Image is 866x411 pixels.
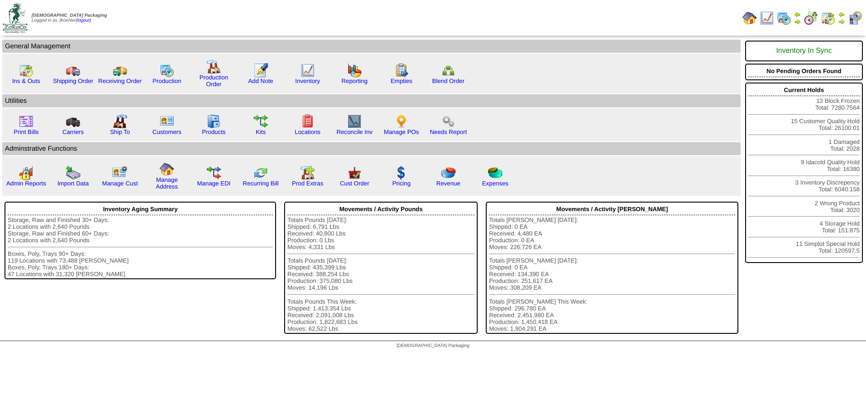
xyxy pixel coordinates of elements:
[152,129,181,135] a: Customers
[436,180,460,187] a: Revenue
[66,114,80,129] img: truck3.gif
[432,78,465,84] a: Blend Order
[821,11,835,25] img: calendarinout.gif
[347,63,362,78] img: graph.gif
[482,180,509,187] a: Expenses
[19,114,33,129] img: invoice2.gif
[2,40,741,53] td: General Management
[347,114,362,129] img: line_graph2.gif
[394,114,409,129] img: po.png
[287,217,474,332] div: Totals Pounds [DATE]: Shipped: 6,791 Lbs Received: 40,800 Lbs Production: 0 Lbs Moves: 4,331 Lbs ...
[441,63,456,78] img: network.png
[287,203,474,215] div: Movements / Activity Pounds
[207,60,221,74] img: factory.gif
[777,11,791,25] img: calendarprod.gif
[253,63,268,78] img: orders.gif
[295,129,320,135] a: Locations
[3,3,28,33] img: zoroco-logo-small.webp
[742,11,757,25] img: home.gif
[745,83,863,263] div: 13 Block Frozen Total: 7280.7564 15 Customer Quality Hold Total: 26100.01 1 Damaged Total: 2028 9...
[12,78,40,84] a: Ins & Outs
[19,63,33,78] img: calendarinout.gif
[32,13,107,18] span: [DEMOGRAPHIC_DATA] Packaging
[488,166,502,180] img: pie_chart2.png
[848,11,862,25] img: calendarcustomer.gif
[110,129,130,135] a: Ship To
[53,78,93,84] a: Shipping Order
[207,114,221,129] img: cabinet.gif
[156,176,178,190] a: Manage Address
[112,166,129,180] img: managecust.png
[838,18,845,25] img: arrowright.gif
[340,180,369,187] a: Cust Order
[430,129,467,135] a: Needs Report
[2,94,741,107] td: Utilities
[748,42,860,60] div: Inventory In Sync
[160,63,174,78] img: calendarprod.gif
[489,217,735,332] div: Totals [PERSON_NAME] [DATE]: Shipped: 0 EA Received: 4,480 EA Production: 0 EA Moves: 226,726 EA ...
[160,162,174,176] img: home.gif
[441,114,456,129] img: workflow.png
[243,180,278,187] a: Recurring Bill
[8,217,273,277] div: Storage, Raw and Finished 30+ Days: 2 Locations with 2,640 Pounds Storage, Raw and Finished 60+ D...
[66,63,80,78] img: truck.gif
[152,78,181,84] a: Production
[489,203,735,215] div: Movements / Activity [PERSON_NAME]
[396,343,469,348] span: [DEMOGRAPHIC_DATA] Packaging
[391,78,412,84] a: Empties
[14,129,39,135] a: Print Bills
[202,129,226,135] a: Products
[66,166,80,180] img: import.gif
[300,63,315,78] img: line_graph.gif
[384,129,419,135] a: Manage POs
[6,180,46,187] a: Admin Reports
[394,63,409,78] img: workorder.gif
[98,78,142,84] a: Receiving Order
[248,78,273,84] a: Add Note
[760,11,774,25] img: line_graph.gif
[336,129,373,135] a: Reconcile Inv
[794,18,801,25] img: arrowright.gif
[392,180,411,187] a: Pricing
[804,11,818,25] img: calendarblend.gif
[748,65,860,77] div: No Pending Orders Found
[341,78,368,84] a: Reporting
[76,18,91,23] a: (logout)
[300,114,315,129] img: locations.gif
[113,63,127,78] img: truck2.gif
[347,166,362,180] img: cust_order.png
[256,129,266,135] a: Kits
[253,166,268,180] img: reconcile.gif
[300,166,315,180] img: prodextras.gif
[295,78,320,84] a: Inventory
[292,180,323,187] a: Prod Extras
[441,166,456,180] img: pie_chart.png
[160,114,174,129] img: customers.gif
[207,166,221,180] img: edi.gif
[199,74,228,88] a: Production Order
[113,114,127,129] img: factory2.gif
[102,180,138,187] a: Manage Cust
[2,142,741,155] td: Adminstrative Functions
[253,114,268,129] img: workflow.gif
[8,203,273,215] div: Inventory Aging Summary
[394,166,409,180] img: dollar.gif
[794,11,801,18] img: arrowleft.gif
[748,84,860,96] div: Current Holds
[57,180,89,187] a: Import Data
[19,166,33,180] img: graph2.png
[197,180,230,187] a: Manage EDI
[838,11,845,18] img: arrowleft.gif
[62,129,83,135] a: Carriers
[32,13,107,23] span: Logged in as Jkoehler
